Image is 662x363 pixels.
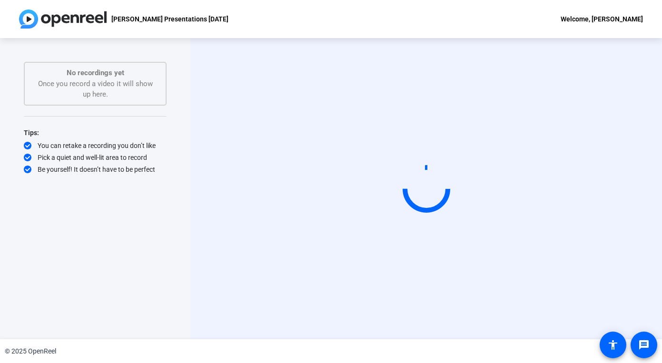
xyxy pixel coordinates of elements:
[638,339,650,351] mat-icon: message
[111,13,228,25] p: [PERSON_NAME] Presentations [DATE]
[34,68,156,100] div: Once you record a video it will show up here.
[607,339,619,351] mat-icon: accessibility
[19,10,107,29] img: OpenReel logo
[24,141,167,150] div: You can retake a recording you don’t like
[5,346,56,356] div: © 2025 OpenReel
[34,68,156,78] p: No recordings yet
[24,165,167,174] div: Be yourself! It doesn’t have to be perfect
[24,127,167,138] div: Tips:
[24,153,167,162] div: Pick a quiet and well-lit area to record
[561,13,643,25] div: Welcome, [PERSON_NAME]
